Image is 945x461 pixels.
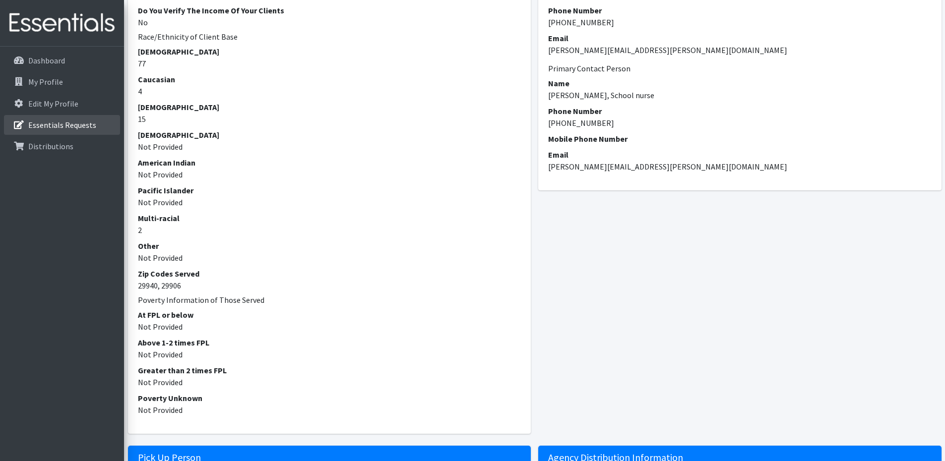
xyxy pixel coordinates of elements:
[138,157,521,169] dt: American Indian
[138,337,521,348] dt: Above 1-2 times FPL
[548,77,932,89] dt: Name
[548,117,932,129] dd: [PHONE_NUMBER]
[548,32,932,44] dt: Email
[138,253,183,263] span: translation missing: en.not_provided
[28,77,63,87] p: My Profile
[4,6,120,40] img: HumanEssentials
[138,392,521,404] dt: Poverty Unknown
[138,377,183,387] span: translation missing: en.not_provided
[4,94,120,114] a: Edit My Profile
[138,32,521,42] h6: Race/Ethnicity of Client Base
[138,212,521,224] dt: Multi-racial
[138,295,521,305] h6: Poverty Information of Those Served
[548,133,932,145] dt: Mobile Phone Number
[548,44,932,56] dd: [PERSON_NAME][EMAIL_ADDRESS][PERSON_NAME][DOMAIN_NAME]
[4,51,120,70] a: Dashboard
[548,89,932,101] dd: [PERSON_NAME], School nurse
[138,364,521,376] dt: Greater than 2 times FPL
[138,101,521,113] dt: [DEMOGRAPHIC_DATA]
[138,197,183,207] span: translation missing: en.not_provided
[548,4,932,16] dt: Phone Number
[138,4,521,16] dt: Do You Verify The Income Of Your Clients
[138,184,521,196] dt: Pacific Islander
[548,64,932,73] h6: Primary Contact Person
[28,56,65,65] p: Dashboard
[28,120,96,130] p: Essentials Requests
[138,113,521,125] dd: 15
[138,349,183,359] span: translation missing: en.not_provided
[138,268,521,280] dt: Zip Codes Served
[138,58,521,69] dd: 77
[138,405,183,415] span: translation missing: en.not_provided
[138,280,521,291] dd: 29940, 29906
[138,170,183,179] span: translation missing: en.not_provided
[4,136,120,156] a: Distributions
[138,16,521,28] dd: No
[138,85,521,97] dd: 4
[138,73,521,85] dt: Caucasian
[548,161,932,173] dd: [PERSON_NAME][EMAIL_ADDRESS][PERSON_NAME][DOMAIN_NAME]
[138,309,521,321] dt: At FPL or below
[138,46,521,58] dt: [DEMOGRAPHIC_DATA]
[138,322,183,332] span: translation missing: en.not_provided
[138,142,183,152] span: translation missing: en.not_provided
[4,72,120,92] a: My Profile
[548,149,932,161] dt: Email
[138,240,521,252] dt: Other
[138,224,521,236] dd: 2
[28,141,73,151] p: Distributions
[4,115,120,135] a: Essentials Requests
[548,105,932,117] dt: Phone Number
[548,16,932,28] dd: [PHONE_NUMBER]
[28,99,78,109] p: Edit My Profile
[138,129,521,141] dt: [DEMOGRAPHIC_DATA]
